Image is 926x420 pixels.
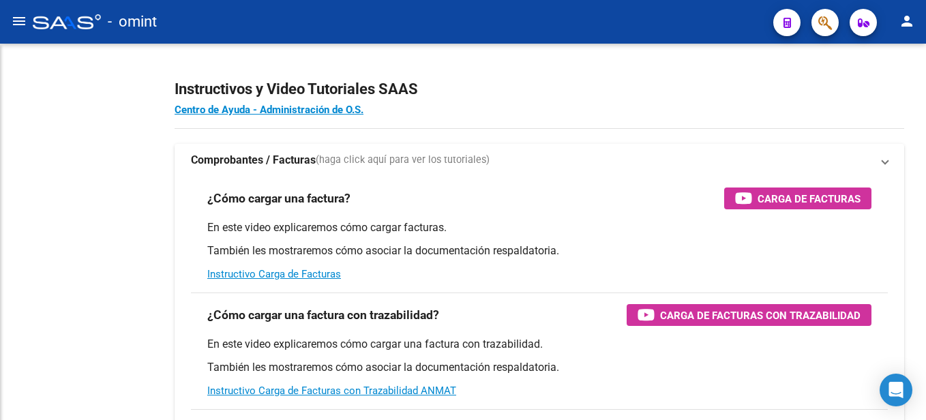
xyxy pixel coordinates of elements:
[660,307,861,324] span: Carga de Facturas con Trazabilidad
[899,13,915,29] mat-icon: person
[207,385,456,397] a: Instructivo Carga de Facturas con Trazabilidad ANMAT
[11,13,27,29] mat-icon: menu
[175,76,904,102] h2: Instructivos y Video Tutoriales SAAS
[207,243,871,258] p: También les mostraremos cómo asociar la documentación respaldatoria.
[207,305,439,325] h3: ¿Cómo cargar una factura con trazabilidad?
[207,337,871,352] p: En este video explicaremos cómo cargar una factura con trazabilidad.
[175,144,904,177] mat-expansion-panel-header: Comprobantes / Facturas(haga click aquí para ver los tutoriales)
[724,187,871,209] button: Carga de Facturas
[108,7,157,37] span: - omint
[175,104,363,116] a: Centro de Ayuda - Administración de O.S.
[316,153,490,168] span: (haga click aquí para ver los tutoriales)
[191,153,316,168] strong: Comprobantes / Facturas
[627,304,871,326] button: Carga de Facturas con Trazabilidad
[758,190,861,207] span: Carga de Facturas
[207,360,871,375] p: También les mostraremos cómo asociar la documentación respaldatoria.
[880,374,912,406] div: Open Intercom Messenger
[207,220,871,235] p: En este video explicaremos cómo cargar facturas.
[207,268,341,280] a: Instructivo Carga de Facturas
[207,189,350,208] h3: ¿Cómo cargar una factura?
